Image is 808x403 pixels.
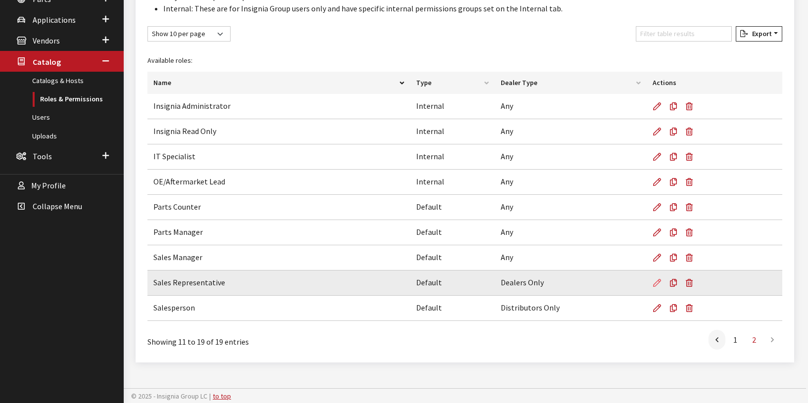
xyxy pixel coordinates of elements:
[745,330,763,350] a: 2
[33,36,60,46] span: Vendors
[410,170,495,195] td: Internal
[33,15,76,25] span: Applications
[665,144,681,169] a: Copy Role
[131,392,207,401] span: © 2025 - Insignia Group LC
[495,195,647,220] td: Any
[495,72,647,94] th: Dealer Type: activate to sort column ascending
[681,245,701,270] button: Delete Role
[681,170,701,194] button: Delete Role
[410,119,495,144] td: Internal
[495,296,647,321] td: Distributors Only
[665,94,681,119] a: Copy Role
[653,195,665,220] a: Edit Role
[147,170,410,195] td: OE/Aftermarket Lead
[410,94,495,119] td: Internal
[410,245,495,270] td: Default
[665,220,681,245] a: Copy Role
[147,296,410,321] td: Salesperson
[33,201,82,211] span: Collapse Menu
[410,195,495,220] td: Default
[147,49,782,72] caption: Available roles:
[147,329,405,348] div: Showing 11 to 19 of 19 entries
[748,29,772,38] span: Export
[147,94,410,119] td: Insignia Administrator
[665,170,681,194] a: Copy Role
[33,151,52,161] span: Tools
[495,245,647,270] td: Any
[665,195,681,220] a: Copy Role
[653,270,665,295] a: Edit Role
[653,119,665,144] a: Edit Role
[647,72,782,94] th: Actions
[636,26,732,42] input: Filter table results
[495,119,647,144] td: Any
[681,195,701,220] button: Delete Role
[163,2,782,14] li: Internal: These are for Insignia Group users only and have specific internal permissions groups s...
[665,119,681,144] a: Copy Role
[665,296,681,320] a: Copy Role
[681,296,701,320] button: Delete Role
[653,245,665,270] a: Edit Role
[147,119,410,144] td: Insignia Read Only
[33,57,61,67] span: Catalog
[495,220,647,245] td: Any
[653,296,665,320] a: Edit Role
[681,144,701,169] button: Delete Role
[147,245,410,270] td: Sales Manager
[147,270,410,296] td: Sales Representative
[653,144,665,169] a: Edit Role
[147,220,410,245] td: Parts Manager
[213,392,231,401] a: to top
[410,144,495,170] td: Internal
[410,72,495,94] th: Type: activate to sort column ascending
[410,220,495,245] td: Default
[147,195,410,220] td: Parts Counter
[681,119,701,144] button: Delete Role
[209,392,211,401] span: |
[653,220,665,245] a: Edit Role
[495,170,647,195] td: Any
[495,144,647,170] td: Any
[665,270,681,295] a: Copy Role
[410,270,495,296] td: Default
[681,94,701,119] button: Delete Role
[681,270,701,295] button: Delete Role
[147,144,410,170] td: IT Specialist
[495,94,647,119] td: Any
[681,220,701,245] button: Delete Role
[147,72,410,94] th: Name: activate to sort column descending
[726,330,744,350] a: 1
[653,94,665,119] a: Edit Role
[31,180,66,190] span: My Profile
[410,296,495,321] td: Default
[653,170,665,194] a: Edit Role
[665,245,681,270] a: Copy Role
[736,26,782,42] button: Export
[495,270,647,296] td: Dealers Only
